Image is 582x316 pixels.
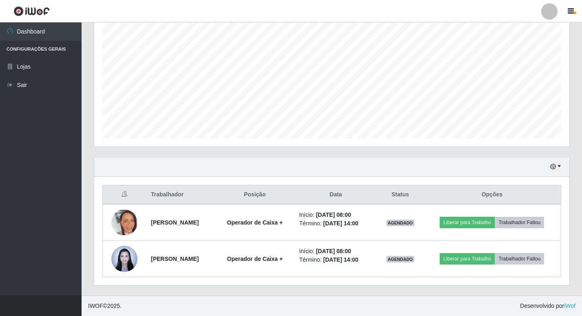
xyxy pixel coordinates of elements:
strong: Operador de Caixa + [227,256,283,262]
img: 1741725931252.jpeg [111,210,137,235]
li: Término: [299,256,372,264]
th: Opções [423,185,561,205]
li: Término: [299,219,372,228]
time: [DATE] 14:00 [323,220,358,227]
th: Data [294,185,377,205]
button: Trabalhador Faltou [495,217,544,228]
strong: [PERSON_NAME] [151,256,199,262]
time: [DATE] 08:00 [316,211,351,218]
span: © 2025 . [88,302,122,310]
span: AGENDADO [386,220,415,226]
strong: Operador de Caixa + [227,219,283,226]
a: iWof [564,303,575,309]
span: AGENDADO [386,256,415,263]
img: CoreUI Logo [13,6,50,16]
button: Liberar para Trabalho [440,217,495,228]
button: Liberar para Trabalho [440,253,495,265]
span: Desenvolvido por [520,302,575,310]
th: Status [377,185,423,205]
time: [DATE] 08:00 [316,248,351,254]
li: Início: [299,211,372,219]
time: [DATE] 14:00 [323,256,358,263]
th: Trabalhador [146,185,215,205]
span: IWOF [88,303,103,309]
th: Posição [215,185,294,205]
button: Trabalhador Faltou [495,253,544,265]
li: Início: [299,247,372,256]
strong: [PERSON_NAME] [151,219,199,226]
img: 1742846870859.jpeg [111,241,137,276]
